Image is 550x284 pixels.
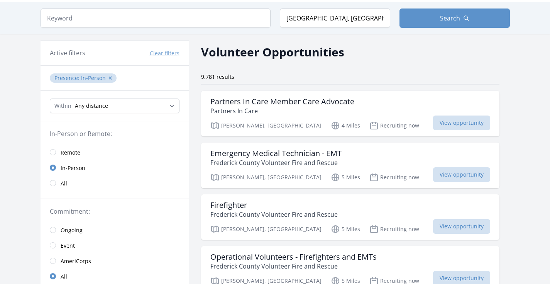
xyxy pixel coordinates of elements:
[210,224,322,234] p: [PERSON_NAME], [GEOGRAPHIC_DATA]
[440,14,460,23] span: Search
[50,99,179,113] select: Search Radius
[50,207,179,216] legend: Commitment:
[210,121,322,130] p: [PERSON_NAME], [GEOGRAPHIC_DATA]
[201,43,344,61] h2: Volunteer Opportunities
[210,158,342,167] p: Frederick County Volunteer Fire and Rescue
[210,97,354,106] h3: Partners In Care Member Care Advocate
[210,149,342,158] h3: Emergency Medical Technician - EMT
[61,226,83,234] span: Ongoing
[61,257,91,265] span: AmeriCorps
[41,160,189,175] a: In-Person
[210,106,354,116] p: Partners In Care
[150,49,179,57] button: Clear filters
[369,224,419,234] p: Recruiting now
[399,9,510,28] button: Search
[108,74,113,82] button: ✕
[210,210,338,219] p: Frederick County Volunteer Fire and Rescue
[433,167,490,182] span: View opportunity
[210,201,338,210] h3: Firefighter
[433,116,490,130] span: View opportunity
[61,164,85,172] span: In-Person
[331,224,360,234] p: 5 Miles
[210,252,377,262] h3: Operational Volunteers - Firefighters and EMTs
[41,9,271,28] input: Keyword
[433,219,490,234] span: View opportunity
[41,175,189,191] a: All
[54,74,81,82] span: Presence :
[331,121,360,130] p: 4 Miles
[210,173,322,182] p: [PERSON_NAME], [GEOGRAPHIC_DATA]
[369,121,419,130] p: Recruiting now
[61,273,67,281] span: All
[210,262,377,271] p: Frederick County Volunteer Fire and Rescue
[50,48,85,58] h3: Active filters
[50,129,179,138] legend: In-Person or Remote:
[81,74,106,82] span: In-Person
[201,73,234,80] span: 9,781 results
[41,269,189,284] a: All
[331,173,360,182] p: 5 Miles
[41,222,189,238] a: Ongoing
[201,143,499,188] a: Emergency Medical Technician - EMT Frederick County Volunteer Fire and Rescue [PERSON_NAME], [GEO...
[280,9,390,28] input: Location
[201,194,499,240] a: Firefighter Frederick County Volunteer Fire and Rescue [PERSON_NAME], [GEOGRAPHIC_DATA] 5 Miles R...
[41,238,189,253] a: Event
[41,253,189,269] a: AmeriCorps
[41,145,189,160] a: Remote
[61,180,67,187] span: All
[61,149,80,156] span: Remote
[61,242,75,250] span: Event
[369,173,419,182] p: Recruiting now
[201,91,499,136] a: Partners In Care Member Care Advocate Partners In Care [PERSON_NAME], [GEOGRAPHIC_DATA] 4 Miles R...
